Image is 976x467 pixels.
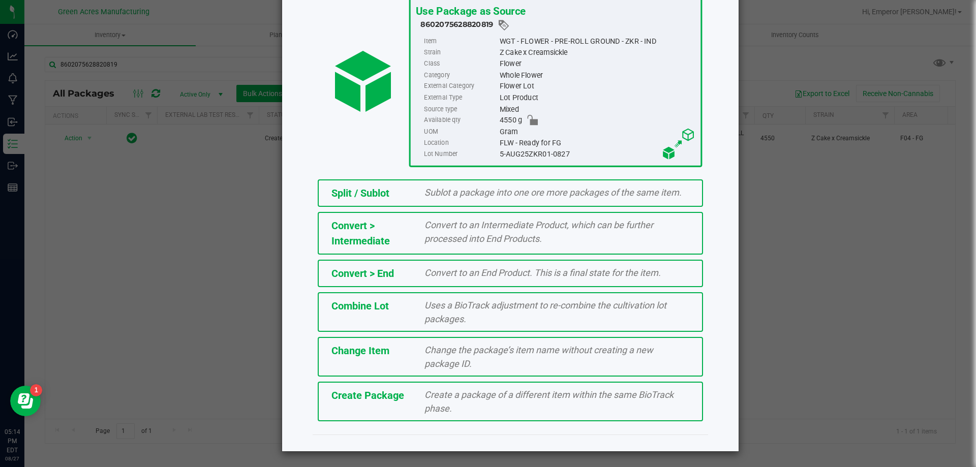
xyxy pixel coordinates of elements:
[331,267,394,279] span: Convert > End
[499,115,522,126] span: 4550 g
[415,5,525,17] span: Use Package as Source
[331,300,389,312] span: Combine Lot
[424,345,653,369] span: Change the package’s item name without creating a new package ID.
[499,126,695,137] div: Gram
[424,148,497,160] label: Lot Number
[424,58,497,70] label: Class
[424,220,653,244] span: Convert to an Intermediate Product, which can be further processed into End Products.
[499,47,695,58] div: Z Cake x Creamsickle
[499,36,695,47] div: WGT - FLOWER - PRE-ROLL GROUND - ZKR - IND
[424,70,497,81] label: Category
[424,47,497,58] label: Strain
[424,300,666,324] span: Uses a BioTrack adjustment to re-combine the cultivation lot packages.
[331,389,404,401] span: Create Package
[10,386,41,416] iframe: Resource center
[424,187,682,198] span: Sublot a package into one ore more packages of the same item.
[424,92,497,103] label: External Type
[424,137,497,148] label: Location
[499,148,695,160] div: 5-AUG25ZKR01-0827
[424,126,497,137] label: UOM
[499,81,695,92] div: Flower Lot
[424,36,497,47] label: Item
[424,81,497,92] label: External Category
[331,345,389,357] span: Change Item
[420,19,695,32] div: 8602075628820819
[424,115,497,126] label: Available qty
[331,220,390,247] span: Convert > Intermediate
[424,389,674,414] span: Create a package of a different item within the same BioTrack phase.
[499,137,695,148] div: FLW - Ready for FG
[424,267,661,278] span: Convert to an End Product. This is a final state for the item.
[331,187,389,199] span: Split / Sublot
[499,92,695,103] div: Lot Product
[424,104,497,115] label: Source type
[499,104,695,115] div: Mixed
[499,70,695,81] div: Whole Flower
[499,58,695,70] div: Flower
[30,384,42,396] iframe: Resource center unread badge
